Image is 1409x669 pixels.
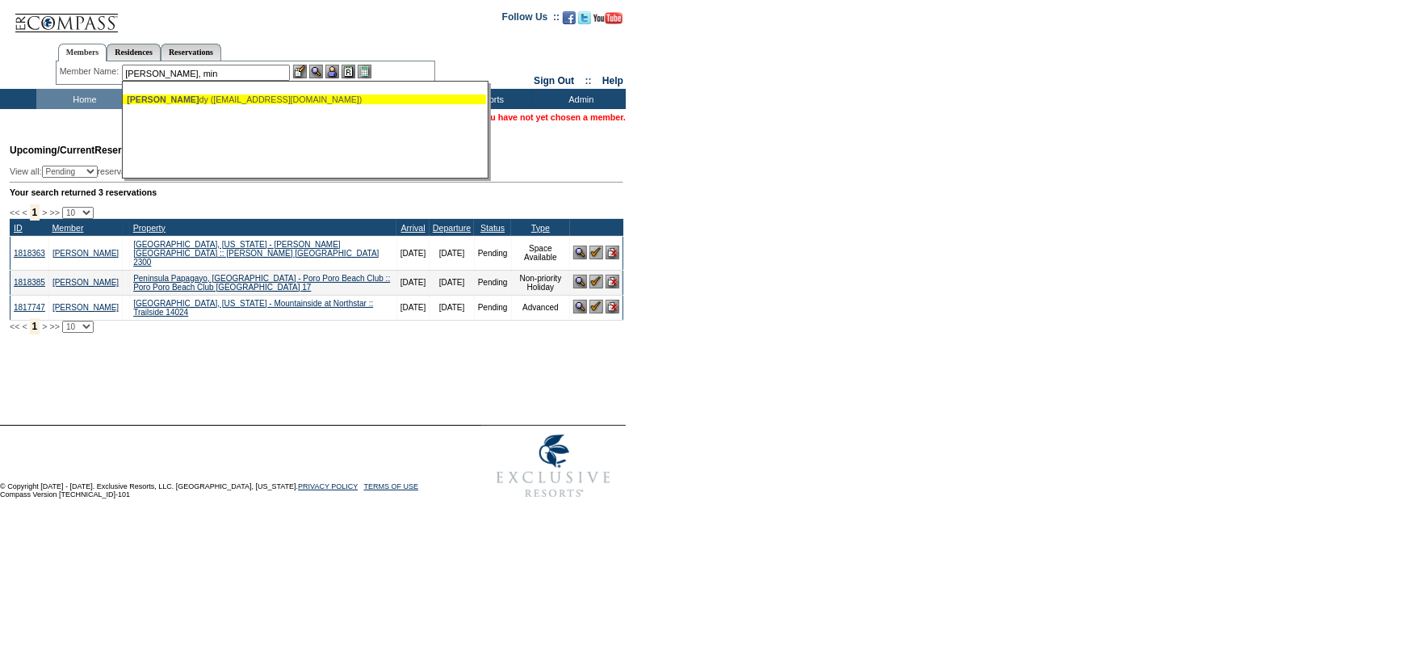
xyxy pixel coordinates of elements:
[573,275,587,288] img: View Reservation
[10,145,94,156] span: Upcoming/Current
[606,275,619,288] img: Cancel Reservation
[22,208,27,217] span: <
[14,249,45,258] a: 1818363
[52,249,119,258] a: [PERSON_NAME]
[606,246,619,259] img: Cancel Reservation
[430,295,474,320] td: [DATE]
[10,187,623,197] div: Your search returned 3 reservations
[133,223,166,233] a: Property
[309,65,323,78] img: View
[481,426,626,507] img: Exclusive Resorts
[30,204,40,221] span: 1
[10,166,410,178] div: View all: reservations owned by:
[342,65,355,78] img: Reservations
[480,112,626,122] span: You have not yet chosen a member.
[593,16,623,26] a: Subscribe to our YouTube Channel
[474,295,511,320] td: Pending
[511,270,570,295] td: Non-priority Holiday
[563,16,576,26] a: Become our fan on Facebook
[30,318,40,334] span: 1
[325,65,339,78] img: Impersonate
[433,223,471,233] a: Departure
[585,75,592,86] span: ::
[430,236,474,270] td: [DATE]
[578,16,591,26] a: Follow us on Twitter
[511,236,570,270] td: Space Available
[52,223,83,233] a: Member
[60,65,122,78] div: Member Name:
[107,44,161,61] a: Residences
[14,278,45,287] a: 1818385
[396,236,429,270] td: [DATE]
[511,295,570,320] td: Advanced
[10,322,19,331] span: <<
[52,278,119,287] a: [PERSON_NAME]
[127,95,199,104] span: [PERSON_NAME]
[589,300,603,313] img: Confirm Reservation
[133,274,390,292] a: Peninsula Papagayo, [GEOGRAPHIC_DATA] - Poro Poro Beach Club :: Poro Poro Beach Club [GEOGRAPHIC_...
[606,300,619,313] img: Cancel Reservation
[563,11,576,24] img: Become our fan on Facebook
[127,95,482,104] div: dy ([EMAIL_ADDRESS][DOMAIN_NAME])
[430,270,474,295] td: [DATE]
[14,303,45,312] a: 1817747
[49,322,59,331] span: >>
[533,89,626,109] td: Admin
[10,145,156,156] span: Reservations
[42,208,47,217] span: >
[573,300,587,313] img: View Reservation
[49,208,59,217] span: >>
[10,208,19,217] span: <<
[531,223,550,233] a: Type
[396,295,429,320] td: [DATE]
[358,65,371,78] img: b_calculator.gif
[52,303,119,312] a: [PERSON_NAME]
[602,75,623,86] a: Help
[293,65,307,78] img: b_edit.gif
[480,223,505,233] a: Status
[534,75,574,86] a: Sign Out
[578,11,591,24] img: Follow us on Twitter
[589,275,603,288] img: Confirm Reservation
[502,10,560,29] td: Follow Us ::
[36,89,129,109] td: Home
[593,12,623,24] img: Subscribe to our YouTube Channel
[573,246,587,259] img: View Reservation
[161,44,221,61] a: Reservations
[14,223,23,233] a: ID
[22,322,27,331] span: <
[474,270,511,295] td: Pending
[474,236,511,270] td: Pending
[42,322,47,331] span: >
[58,44,107,61] a: Members
[401,223,426,233] a: Arrival
[396,270,429,295] td: [DATE]
[589,246,603,259] img: Confirm Reservation
[133,299,373,317] a: [GEOGRAPHIC_DATA], [US_STATE] - Mountainside at Northstar :: Trailside 14024
[364,482,419,490] a: TERMS OF USE
[133,240,379,267] a: [GEOGRAPHIC_DATA], [US_STATE] - [PERSON_NAME][GEOGRAPHIC_DATA] :: [PERSON_NAME] [GEOGRAPHIC_DATA]...
[298,482,358,490] a: PRIVACY POLICY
